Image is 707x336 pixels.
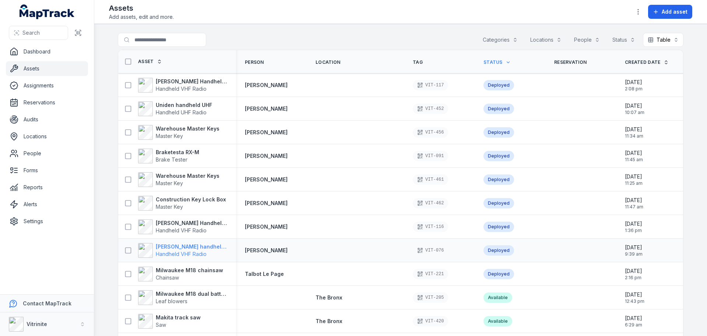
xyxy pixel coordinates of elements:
span: 11:34 am [625,133,643,139]
a: Status [483,59,511,65]
div: Deployed [483,198,514,208]
div: Deployed [483,80,514,90]
div: VIT-076 [413,245,448,256]
span: Person [245,59,264,65]
a: Audits [6,112,88,127]
time: 02/07/2025, 9:39:09 am [625,244,643,257]
a: Reports [6,180,88,195]
strong: [PERSON_NAME] Handheld VHF Radio [156,78,227,85]
span: 10:07 am [625,110,644,115]
span: Handheld UHF Radio [156,109,207,115]
a: [PERSON_NAME] [245,82,288,89]
div: Deployed [483,127,514,138]
button: People [569,33,605,47]
span: Status [483,59,503,65]
span: Master Key [156,180,183,186]
strong: Makita track saw [156,314,201,321]
a: Braketesta RX-MBrake Tester [138,149,199,163]
button: Add asset [648,5,692,19]
a: Milwaukee M18 dual battery leaf blowerLeaf blowers [138,290,227,305]
div: Available [483,316,512,326]
a: Assignments [6,78,88,93]
strong: Vitrinite [27,321,47,327]
strong: Talbot Le Page [245,270,284,278]
div: VIT-205 [413,292,448,303]
a: People [6,146,88,161]
strong: Construction Key Lock Box [156,196,226,203]
span: Saw [156,322,166,328]
button: Categories [478,33,523,47]
span: Add assets, edit and more. [109,13,174,21]
span: Reservation [554,59,587,65]
span: [DATE] [625,102,644,110]
span: [DATE] [625,220,642,228]
div: VIT-221 [413,269,448,279]
strong: Warehouse Master Keys [156,125,219,132]
time: 03/07/2025, 11:45:29 am [625,149,643,163]
span: Handheld VHF Radio [156,227,207,233]
a: Construction Key Lock BoxMaster Key [138,196,226,211]
time: 09/07/2025, 1:36:40 pm [625,220,642,233]
div: VIT-452 [413,104,448,114]
a: Uniden handheld UHFHandheld UHF Radio [138,101,212,116]
strong: Uniden handheld UHF [156,101,212,109]
span: 11:25 am [625,180,643,186]
a: The Bronx [316,294,342,301]
a: Assets [6,61,88,76]
time: 14/05/2025, 6:29:37 am [625,315,642,328]
div: Deployed [483,151,514,161]
a: Locations [6,129,88,144]
a: Reservations [6,95,88,110]
a: The Bronx [316,318,342,325]
span: Brake Tester [156,156,187,163]
span: Leaf blowers [156,298,187,304]
time: 23/06/2025, 11:34:45 am [625,126,643,139]
span: 2:08 pm [625,86,643,92]
a: [PERSON_NAME] [245,105,288,112]
span: Handheld VHF Radio [156,251,207,257]
span: [DATE] [625,197,643,204]
div: VIT-116 [413,222,448,232]
div: Available [483,292,512,303]
span: Add asset [662,8,687,15]
span: [DATE] [625,244,643,251]
time: 02/07/2025, 10:07:40 am [625,102,644,115]
span: Master Key [156,133,183,139]
span: [DATE] [625,267,642,275]
a: Created Date [625,59,669,65]
button: Table [643,33,683,47]
button: Search [9,26,68,40]
span: 11:47 am [625,204,643,210]
a: Warehouse Master KeysMaster Key [138,125,219,140]
span: Search [22,29,40,37]
span: [DATE] [625,291,644,298]
a: [PERSON_NAME] [245,152,288,160]
a: Asset [138,59,162,65]
time: 11/07/2025, 11:47:04 am [625,197,643,210]
a: [PERSON_NAME] [245,247,288,254]
span: [DATE] [625,79,643,86]
span: The Bronx [316,294,342,301]
time: 30/04/2025, 12:43:02 pm [625,291,644,304]
a: Dashboard [6,44,88,59]
button: Locations [525,33,566,47]
strong: Milwaukee M18 dual battery leaf blower [156,290,227,298]
div: VIT-456 [413,127,448,138]
a: [PERSON_NAME] Handheld VHF RadioHandheld VHF Radio [138,219,227,234]
a: Forms [6,163,88,178]
a: [PERSON_NAME] [245,200,288,207]
span: 12:43 pm [625,298,644,304]
span: Asset [138,59,154,65]
span: Tag [413,59,423,65]
div: Deployed [483,222,514,232]
a: [PERSON_NAME] Handheld VHF RadioHandheld VHF Radio [138,78,227,93]
span: Location [316,59,340,65]
div: Deployed [483,104,514,114]
a: [PERSON_NAME] [245,176,288,183]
